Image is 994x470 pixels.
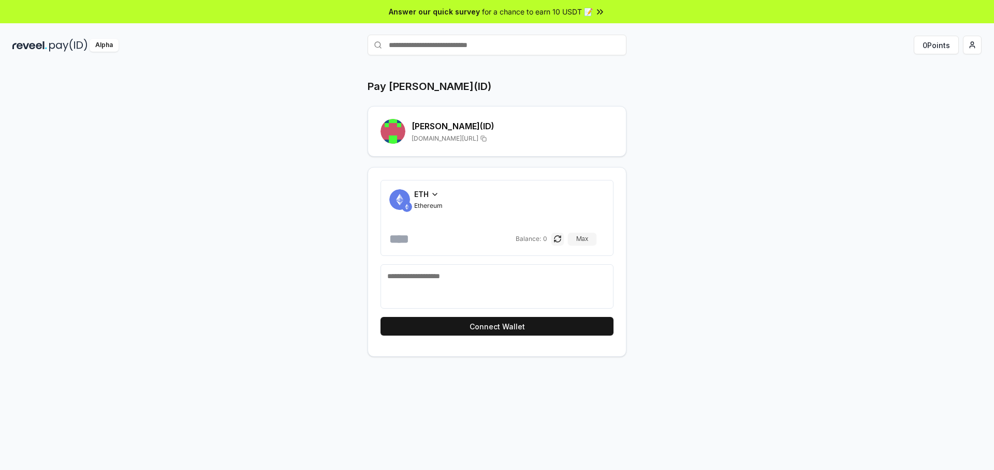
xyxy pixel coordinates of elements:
[516,235,541,243] span: Balance:
[412,134,478,143] span: [DOMAIN_NAME][URL]
[482,6,593,17] span: for a chance to earn 10 USDT 📝
[414,202,443,210] span: Ethereum
[568,233,596,245] button: Max
[914,36,959,54] button: 0Points
[368,79,491,94] h1: Pay [PERSON_NAME](ID)
[49,39,87,52] img: pay_id
[389,6,480,17] span: Answer our quick survey
[412,120,613,132] h2: [PERSON_NAME] (ID)
[12,39,47,52] img: reveel_dark
[414,189,429,200] span: ETH
[381,317,613,336] button: Connect Wallet
[90,39,119,52] div: Alpha
[543,235,547,243] span: 0
[402,202,412,212] img: ETH.svg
